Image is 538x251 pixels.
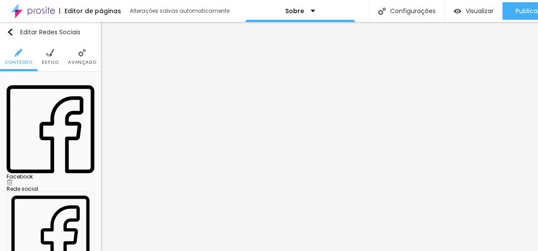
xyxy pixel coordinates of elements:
img: Icone [7,179,13,186]
span: Conteúdo [5,60,32,65]
span: Avançado [68,60,96,65]
img: Icone [7,78,13,84]
div: Alterações salvas automaticamente [130,8,231,14]
img: Icone [46,49,54,57]
img: Icone [7,29,14,36]
div: Editor de páginas [59,8,121,14]
img: view-1.svg [454,7,461,15]
img: Icone [14,49,22,57]
img: Icone [378,7,386,15]
button: Visualizar [445,2,502,20]
img: Facebook [7,85,94,173]
img: Icone [78,49,86,57]
span: Estilo [42,60,59,65]
span: Rede social [7,185,38,193]
div: Facebook [7,174,94,179]
div: Editar Redes Sociais [7,29,80,36]
span: Visualizar [466,7,494,15]
p: Sobre [285,8,304,14]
